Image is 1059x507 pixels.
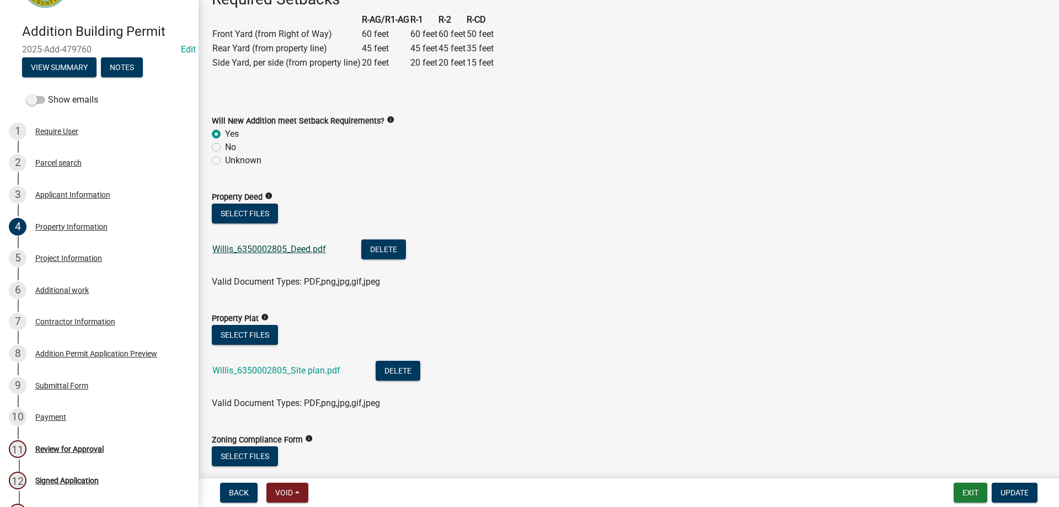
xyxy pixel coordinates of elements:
span: Valid Document Types: PDF,png,jpg,gif,jpeg [212,276,380,287]
i: info [261,313,269,321]
th: R-2 [438,13,466,27]
a: Edit [181,44,196,55]
wm-modal-confirm: Summary [22,63,97,72]
div: Applicant Information [35,191,110,199]
wm-modal-confirm: Edit Application Number [181,44,196,55]
button: Notes [101,57,143,77]
a: Willis_6350002805_Deed.pdf [212,244,326,254]
div: 8 [9,345,26,362]
wm-modal-confirm: Notes [101,63,143,72]
a: Willis_6350002805_Site plan.pdf [212,365,340,376]
td: 45 feet [410,41,438,56]
td: 60 feet [410,27,438,41]
td: 45 feet [438,41,466,56]
div: Addition Permit Application Preview [35,350,157,357]
div: Submittal Form [35,382,88,389]
label: Property Plat [212,315,259,323]
button: Select files [212,325,278,345]
div: Signed Application [35,477,99,484]
div: Require User [35,127,78,135]
div: 7 [9,313,26,330]
span: 2025-Add-479760 [22,44,176,55]
td: 35 feet [466,41,494,56]
td: 45 feet [361,41,410,56]
td: 20 feet [438,56,466,70]
button: Delete [361,239,406,259]
div: Payment [35,413,66,421]
i: info [305,435,313,442]
div: 1 [9,122,26,140]
label: Property Deed [212,194,263,201]
label: Yes [225,127,239,141]
label: Zoning Compliance Form [212,436,303,444]
button: Delete [376,361,420,381]
button: Back [220,483,258,503]
button: Update [992,483,1037,503]
div: Contractor Information [35,318,115,325]
button: Select files [212,204,278,223]
div: 11 [9,440,26,458]
button: Select files [212,446,278,466]
label: Unknown [225,154,261,167]
td: Side Yard, per side (from property line) [212,56,361,70]
div: 10 [9,408,26,426]
div: 9 [9,377,26,394]
div: 4 [9,218,26,236]
div: Review for Approval [35,445,104,453]
button: Void [266,483,308,503]
label: Show emails [26,93,98,106]
span: Void [275,488,293,497]
button: Exit [954,483,987,503]
td: 15 feet [466,56,494,70]
th: R-AG/R1-AG [361,13,410,27]
th: R-CD [466,13,494,27]
td: 20 feet [410,56,438,70]
th: R-1 [410,13,438,27]
span: Back [229,488,249,497]
td: Front Yard (from Right of Way) [212,27,361,41]
div: 2 [9,154,26,172]
span: Valid Document Types: PDF,png,jpg,gif,jpeg [212,398,380,408]
td: 20 feet [361,56,410,70]
label: No [225,141,236,154]
div: 12 [9,472,26,489]
div: Parcel search [35,159,82,167]
span: Update [1001,488,1029,497]
div: 5 [9,249,26,267]
button: View Summary [22,57,97,77]
td: Rear Yard (from property line) [212,41,361,56]
td: 60 feet [361,27,410,41]
div: 3 [9,186,26,204]
i: info [265,192,272,200]
td: 60 feet [438,27,466,41]
i: info [387,116,394,124]
div: Property Information [35,223,108,231]
wm-modal-confirm: Delete Document [376,366,420,377]
h4: Addition Building Permit [22,24,190,40]
td: 50 feet [466,27,494,41]
div: Project Information [35,254,102,262]
wm-modal-confirm: Delete Document [361,245,406,255]
div: 6 [9,281,26,299]
label: Will New Addition meet Setback Requirements? [212,118,384,125]
div: Additional work [35,286,89,294]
